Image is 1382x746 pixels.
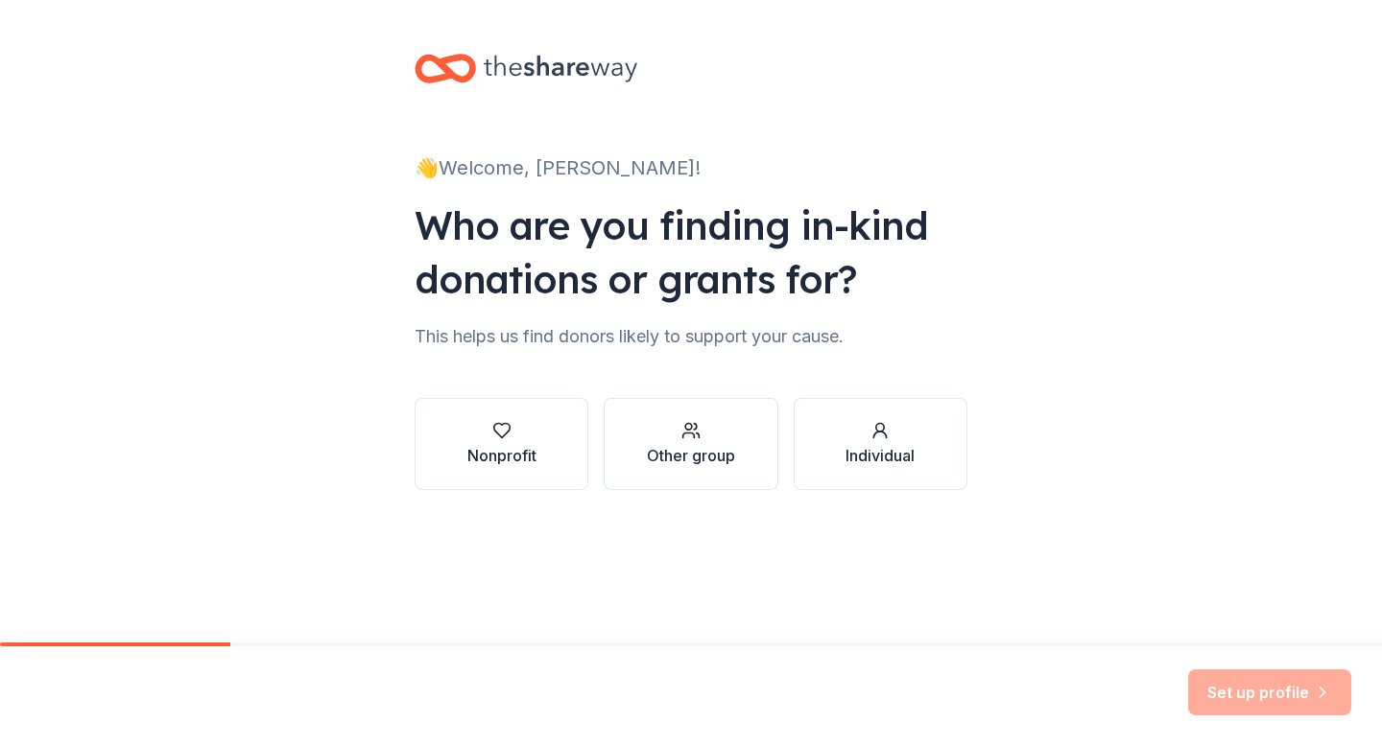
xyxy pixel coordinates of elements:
div: This helps us find donors likely to support your cause. [415,321,967,352]
div: 👋 Welcome, [PERSON_NAME]! [415,152,967,183]
div: Other group [647,444,735,467]
button: Individual [794,398,967,490]
div: Individual [846,444,915,467]
div: Who are you finding in-kind donations or grants for? [415,198,967,306]
div: Nonprofit [467,444,536,467]
button: Other group [604,398,777,490]
button: Nonprofit [415,398,588,490]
